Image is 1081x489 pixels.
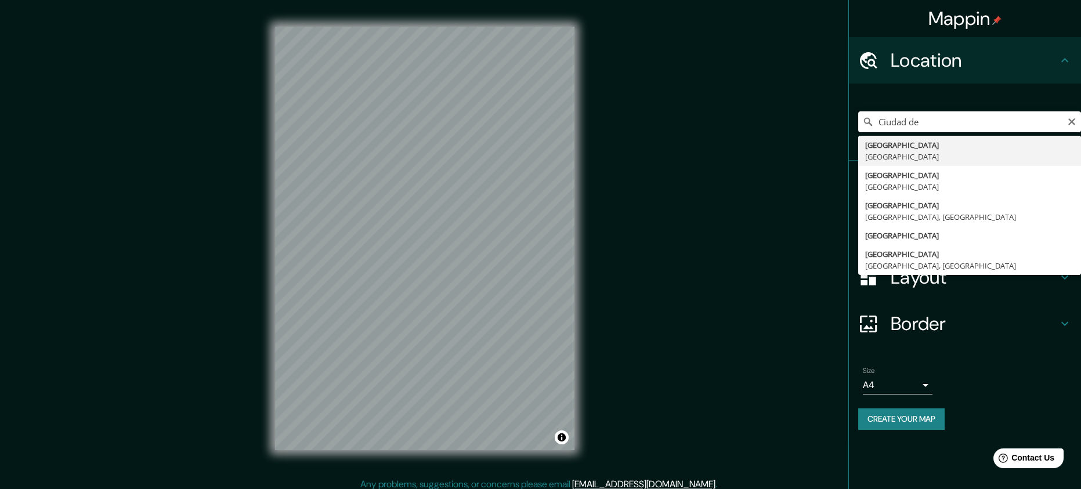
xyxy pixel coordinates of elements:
div: Location [849,37,1081,84]
div: [GEOGRAPHIC_DATA] [865,230,1074,241]
div: [GEOGRAPHIC_DATA] [865,200,1074,211]
iframe: Help widget launcher [978,444,1068,476]
button: Create your map [858,408,945,430]
div: [GEOGRAPHIC_DATA], [GEOGRAPHIC_DATA] [865,211,1074,223]
label: Size [863,366,875,376]
button: Toggle attribution [555,430,569,444]
div: [GEOGRAPHIC_DATA], [GEOGRAPHIC_DATA] [865,260,1074,271]
div: Layout [849,254,1081,300]
h4: Location [891,49,1058,72]
h4: Mappin [928,7,1002,30]
div: [GEOGRAPHIC_DATA] [865,248,1074,260]
div: Pins [849,161,1081,208]
input: Pick your city or area [858,111,1081,132]
div: [GEOGRAPHIC_DATA] [865,139,1074,151]
div: [GEOGRAPHIC_DATA] [865,181,1074,193]
button: Clear [1067,115,1076,126]
div: [GEOGRAPHIC_DATA] [865,169,1074,181]
h4: Layout [891,266,1058,289]
div: Style [849,208,1081,254]
div: Border [849,300,1081,347]
img: pin-icon.png [992,16,1002,25]
canvas: Map [275,27,574,450]
div: [GEOGRAPHIC_DATA] [865,151,1074,162]
h4: Border [891,312,1058,335]
div: A4 [863,376,932,394]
